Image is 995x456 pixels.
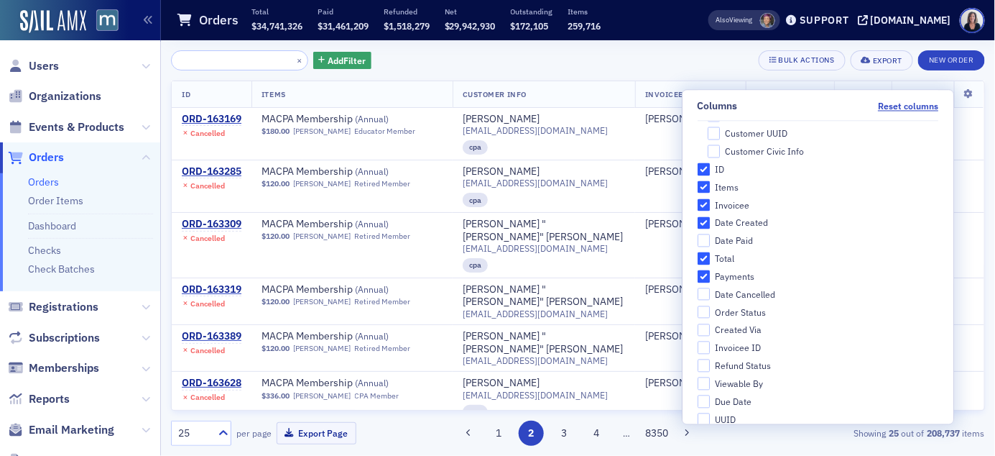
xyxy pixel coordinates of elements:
[355,344,411,353] div: Retired Member
[262,113,443,126] span: MACPA Membership
[725,110,827,122] div: Customer Pre SailAMX ID
[236,427,272,439] label: per page
[293,344,351,353] a: [PERSON_NAME]
[568,6,601,17] p: Items
[715,414,736,426] div: UUID
[199,12,239,29] h1: Orders
[463,283,625,309] div: [PERSON_NAME] "[PERSON_NAME]" [PERSON_NAME]
[725,128,787,140] div: Customer UUID
[486,421,512,446] button: 1
[715,342,761,355] div: Invoicee ID
[328,54,366,67] span: Add Filter
[182,283,241,296] a: ORD-163319
[760,13,775,28] span: Meghan Will
[251,6,302,17] p: Total
[645,165,736,178] span: Janet Kuhn
[645,330,722,343] div: [PERSON_NAME]
[171,50,308,70] input: Search…
[251,20,302,32] span: $34,741,326
[262,89,286,99] span: Items
[8,422,114,438] a: Email Marketing
[262,179,290,188] span: $120.00
[262,377,443,390] span: MACPA Membership
[182,113,241,126] a: ORD-163169
[293,297,351,306] a: [PERSON_NAME]
[86,9,119,34] a: View Homepage
[277,422,356,444] button: Export Page
[698,199,711,211] input: Invoicee
[29,88,101,104] span: Organizations
[29,150,64,165] span: Orders
[645,218,736,231] span: Bob Schwartz
[698,413,711,426] input: UUID
[645,283,722,296] a: [PERSON_NAME]
[190,299,225,309] div: Cancelled
[645,283,736,296] span: Grant Watchorn
[355,377,389,388] span: ( Annual )
[878,101,938,111] button: Columns
[645,218,722,231] a: [PERSON_NAME]
[568,20,601,32] span: 259,716
[29,422,114,438] span: Email Marketing
[645,330,736,343] span: Mike Brown
[182,330,241,343] a: ORD-163389
[318,20,369,32] span: $31,461,209
[715,199,749,211] div: Invoicee
[445,20,496,32] span: $29,942,930
[463,140,488,155] div: cpa
[28,175,59,188] a: Orders
[716,15,730,24] div: Also
[293,391,351,401] a: [PERSON_NAME]
[182,218,241,231] a: ORD-163309
[293,232,351,241] a: [PERSON_NAME]
[29,330,100,346] span: Subscriptions
[715,396,751,408] div: Due Date
[355,283,389,295] span: ( Annual )
[262,165,443,178] span: MACPA Membership
[355,113,389,124] span: ( Annual )
[698,163,711,175] input: ID
[262,330,443,343] span: MACPA Membership
[190,393,225,402] div: Cancelled
[262,283,443,296] span: MACPA Membership
[715,378,763,390] div: Viewable By
[355,232,411,241] div: Retired Member
[698,100,738,113] div: Columns
[645,377,722,390] div: [PERSON_NAME]
[262,330,443,343] a: MACPA Membership (Annual)
[800,14,849,27] div: Support
[293,179,351,188] a: [PERSON_NAME]
[463,309,608,319] span: [EMAIL_ADDRESS][DOMAIN_NAME]
[708,109,721,122] input: Customer Pre SailAMX ID
[698,270,711,283] input: Payments
[463,390,608,401] span: [EMAIL_ADDRESS][DOMAIN_NAME]
[29,391,70,407] span: Reports
[28,194,83,207] a: Order Items
[873,57,902,65] div: Export
[8,391,70,407] a: Reports
[698,360,711,372] input: Refund Status
[182,377,241,390] div: ORD-163628
[384,6,430,17] p: Refunded
[262,113,443,126] a: MACPA Membership (Annual)
[715,235,753,247] div: Date Paid
[355,218,389,229] span: ( Annual )
[8,150,64,165] a: Orders
[463,165,540,178] div: [PERSON_NAME]
[715,270,754,283] div: Payments
[645,113,736,126] span: Wayne Felder
[463,218,625,243] div: [PERSON_NAME] "[PERSON_NAME]" [PERSON_NAME]
[29,58,59,74] span: Users
[29,119,124,135] span: Events & Products
[887,427,902,439] strong: 25
[182,165,241,178] a: ORD-163285
[463,113,540,126] a: [PERSON_NAME]
[178,426,210,441] div: 25
[262,283,443,296] a: MACPA Membership (Annual)
[262,218,443,231] a: MACPA Membership (Annual)
[182,89,190,99] span: ID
